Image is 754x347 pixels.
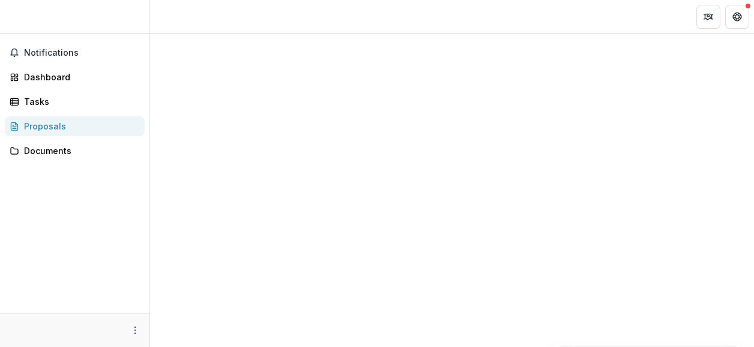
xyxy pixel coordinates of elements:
[128,323,142,337] button: More
[5,43,145,62] button: Notifications
[24,71,135,83] div: Dashboard
[5,141,145,161] a: Documents
[24,95,135,108] div: Tasks
[5,116,145,136] a: Proposals
[5,92,145,111] a: Tasks
[24,48,140,58] span: Notifications
[725,5,749,29] button: Get Help
[24,120,135,132] div: Proposals
[696,5,720,29] button: Partners
[5,67,145,87] a: Dashboard
[24,144,135,157] div: Documents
